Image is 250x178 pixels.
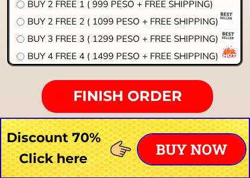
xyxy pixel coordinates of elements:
[27,32,233,46] span: BUY 3 FREE 3 ( 1299 PESO + FREE SHIPPING)
[27,14,233,29] span: BUY 2 FREE 2 ( 1099 PESO + FREE SHIPPING)
[138,134,245,164] p: BUY NOW
[73,87,182,105] span: FINISH ORDER
[27,49,233,63] span: BUY 4 FREE 4 ( 1499 PESO + FREE SHIPPING)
